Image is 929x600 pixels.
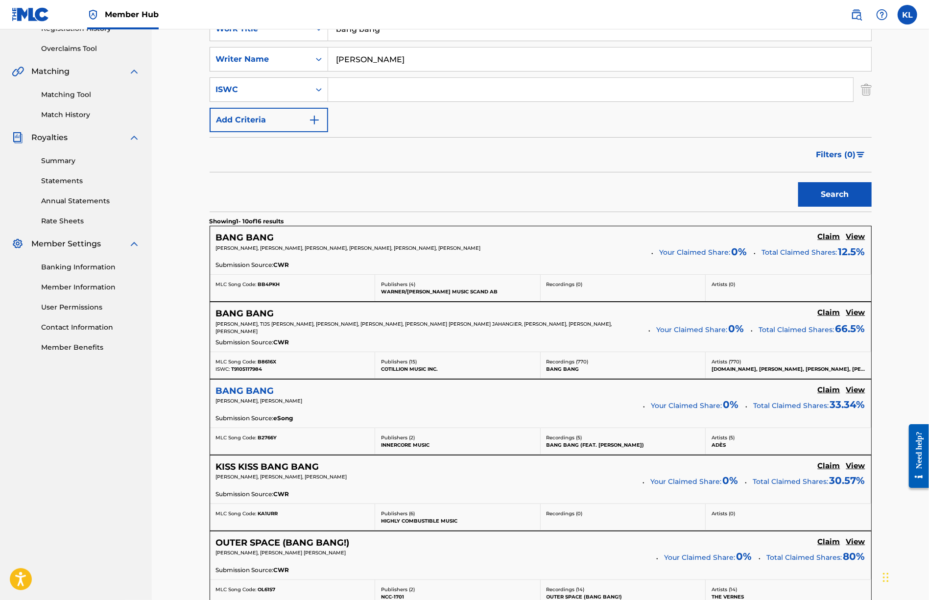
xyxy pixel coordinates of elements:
[818,308,840,317] h5: Claim
[846,308,865,317] h5: View
[216,385,274,397] h5: BANG BANG
[41,196,140,206] a: Annual Statements
[216,510,257,517] span: MLC Song Code:
[753,477,829,486] span: Total Claimed Shares:
[274,261,289,269] span: CWR
[712,434,865,441] p: Artists ( 5 )
[216,461,319,473] h5: KISS KISS BANG BANG
[381,517,534,525] p: HIGHLY COMBUSTIBLE MUSIC
[547,441,700,449] p: BANG BANG (FEAT. [PERSON_NAME])
[41,302,140,312] a: User Permissions
[723,473,738,488] span: 0 %
[547,434,700,441] p: Recordings ( 5 )
[818,232,840,241] h5: Claim
[846,461,865,471] h5: View
[210,217,284,226] p: Showing 1 - 10 of 16 results
[274,566,289,575] span: CWR
[816,149,856,161] span: Filters ( 0 )
[872,5,892,24] div: Help
[846,385,865,396] a: View
[381,281,534,288] p: Publishers ( 4 )
[31,132,68,144] span: Royalties
[258,281,280,288] span: BB4PKH
[902,417,929,496] iframe: Resource Center
[41,176,140,186] a: Statements
[216,245,481,251] span: [PERSON_NAME], [PERSON_NAME], [PERSON_NAME], [PERSON_NAME], [PERSON_NAME], [PERSON_NAME]
[216,537,350,549] h5: OUTER SPACE (BANG BANG!)
[846,461,865,472] a: View
[41,282,140,292] a: Member Information
[210,108,328,132] button: Add Criteria
[660,247,731,258] span: Your Claimed Share:
[216,281,257,288] span: MLC Song Code:
[41,90,140,100] a: Matching Tool
[712,510,865,517] p: Artists ( 0 )
[846,385,865,395] h5: View
[838,244,865,259] span: 12.5 %
[876,9,888,21] img: help
[547,281,700,288] p: Recordings ( 0 )
[712,586,865,593] p: Artists ( 14 )
[381,358,534,365] p: Publishers ( 15 )
[309,114,320,126] img: 9d2ae6d4665cec9f34b9.svg
[128,238,140,250] img: expand
[651,401,722,411] span: Your Claimed Share:
[547,510,700,517] p: Recordings ( 0 )
[216,232,274,243] h5: BANG BANG
[274,414,293,423] span: eSong
[31,66,70,77] span: Matching
[712,281,865,288] p: Artists ( 0 )
[883,563,889,592] div: Slepen
[754,401,829,410] span: Total Claimed Shares:
[846,537,865,547] h5: View
[216,321,612,335] span: [PERSON_NAME], TIJS [PERSON_NAME], [PERSON_NAME], [PERSON_NAME], [PERSON_NAME] [PERSON_NAME] JAHA...
[767,553,842,562] span: Total Claimed Shares:
[381,434,534,441] p: Publishers ( 2 )
[810,143,872,167] button: Filters (0)
[128,132,140,144] img: expand
[41,262,140,272] a: Banking Information
[712,358,865,365] p: Artists ( 770 )
[216,490,274,499] span: Submission Source:
[759,325,834,334] span: Total Claimed Shares:
[381,586,534,593] p: Publishers ( 2 )
[851,9,862,21] img: search
[381,365,534,373] p: COTILLION MUSIC INC.
[216,261,274,269] span: Submission Source:
[216,474,347,480] span: [PERSON_NAME], [PERSON_NAME], [PERSON_NAME]
[216,338,274,347] span: Submission Source:
[12,66,24,77] img: Matching
[128,66,140,77] img: expand
[216,586,257,593] span: MLC Song Code:
[274,338,289,347] span: CWR
[547,586,700,593] p: Recordings ( 14 )
[818,537,840,547] h5: Claim
[835,321,865,336] span: 66.5 %
[880,553,929,600] div: Chatwidget
[381,288,534,295] p: WARNER/[PERSON_NAME] MUSIC SCAND AB
[12,238,24,250] img: Member Settings
[657,325,728,335] span: Your Claimed Share:
[861,77,872,102] img: Delete Criterion
[216,53,304,65] div: Writer Name
[41,156,140,166] a: Summary
[712,365,865,373] p: [DOMAIN_NAME], [PERSON_NAME], [PERSON_NAME], [PERSON_NAME], [PERSON_NAME], [PERSON_NAME], [PERSON...
[41,342,140,353] a: Member Benefits
[41,110,140,120] a: Match History
[830,473,865,488] span: 30.57 %
[232,366,262,372] span: T9105117984
[41,44,140,54] a: Overclaims Tool
[105,9,159,20] span: Member Hub
[258,434,277,441] span: B2766Y
[729,321,744,336] span: 0 %
[846,537,865,548] a: View
[818,461,840,471] h5: Claim
[216,366,230,372] span: ISWC:
[216,359,257,365] span: MLC Song Code:
[210,17,872,212] form: Search Form
[857,152,865,158] img: filter
[847,5,866,24] a: Public Search
[216,308,274,319] h5: BANG BANG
